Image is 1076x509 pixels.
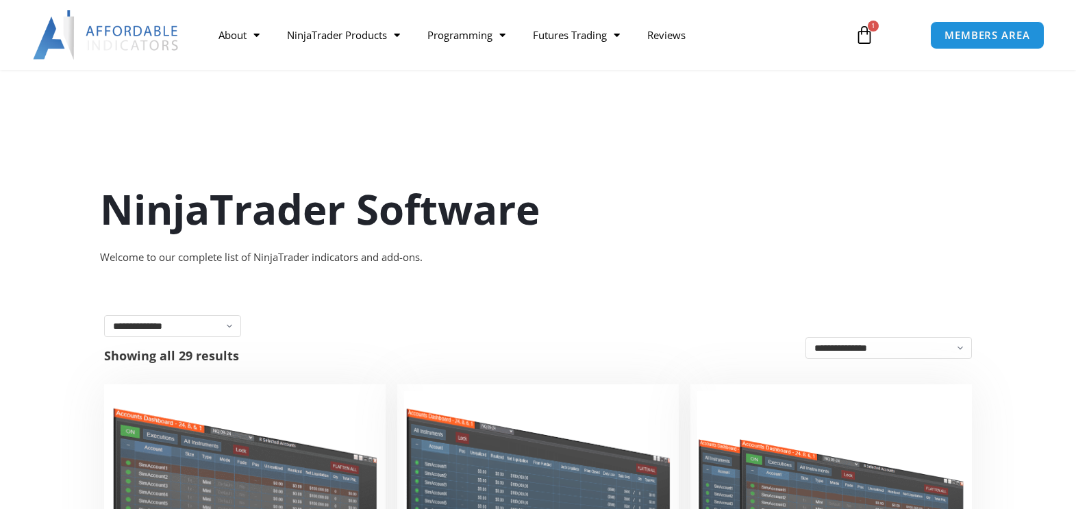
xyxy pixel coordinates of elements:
h1: NinjaTrader Software [100,180,977,238]
nav: Menu [205,19,840,51]
a: About [205,19,273,51]
a: NinjaTrader Products [273,19,414,51]
p: Showing all 29 results [104,349,239,362]
span: 1 [868,21,879,32]
a: Programming [414,19,519,51]
iframe: Intercom live chat [1029,462,1062,495]
a: MEMBERS AREA [930,21,1044,49]
span: MEMBERS AREA [944,30,1030,40]
a: 1 [834,15,894,55]
a: Reviews [634,19,699,51]
select: Shop order [805,337,972,359]
img: LogoAI | Affordable Indicators – NinjaTrader [33,10,180,60]
a: Futures Trading [519,19,634,51]
div: Welcome to our complete list of NinjaTrader indicators and add-ons. [100,248,977,267]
